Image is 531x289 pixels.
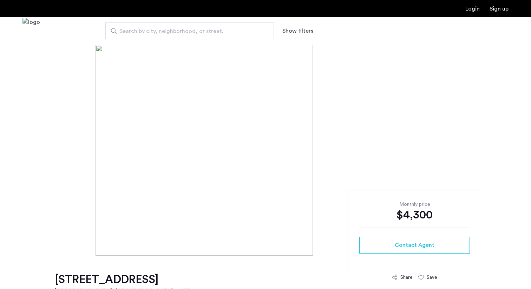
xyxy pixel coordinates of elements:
[105,22,274,39] input: Apartment Search
[359,201,470,208] div: Monthly price
[55,272,190,287] h1: [STREET_ADDRESS]
[465,6,480,12] a: Login
[427,274,437,281] div: Save
[359,237,470,254] button: button
[119,27,254,35] span: Search by city, neighborhood, or street.
[490,6,509,12] a: Registration
[395,241,434,249] span: Contact Agent
[359,208,470,222] div: $4,300
[96,45,435,256] img: [object%20Object]
[22,18,40,44] img: logo
[400,274,413,281] div: Share
[22,18,40,44] a: Cazamio Logo
[282,27,313,35] button: Show or hide filters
